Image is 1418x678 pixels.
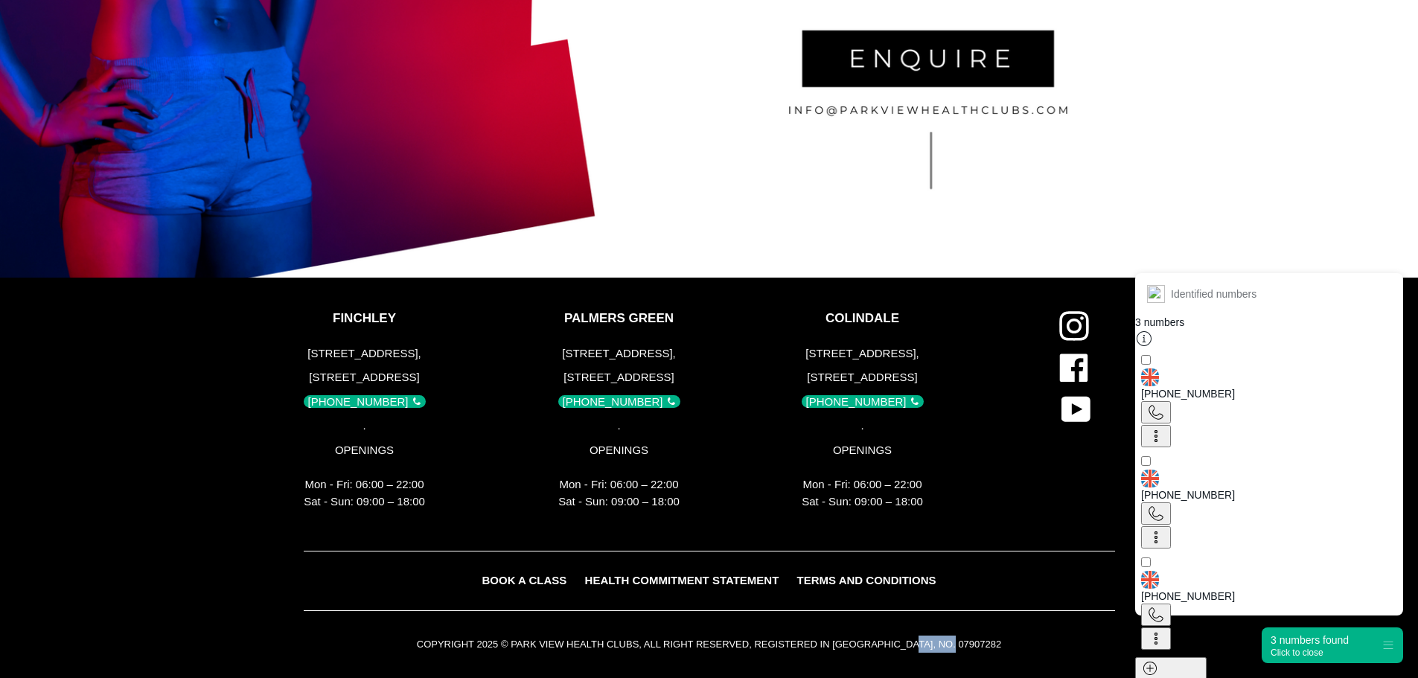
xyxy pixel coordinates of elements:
p: FINCHLEY [304,311,426,326]
p: [STREET_ADDRESS], [558,345,680,362]
p: OPENINGS [304,442,426,459]
span: HEALTH COMMITMENT STATEMENT [585,574,779,586]
p: . [304,418,426,435]
p: [STREET_ADDRESS], [304,345,426,362]
p: PALMERS GREEN [558,311,680,326]
div: [PHONE_NUMBER] [304,395,426,408]
p: COLINDALE [802,311,924,326]
small: COPYRIGHT 2025 © PARK VIEW HEALTH CLUBS, ALL RIGHT RESERVED, REGISTERED IN [GEOGRAPHIC_DATA], NO.... [417,639,1001,650]
a: TERMS AND CONDITIONS [790,570,944,592]
p: [STREET_ADDRESS] [558,369,680,386]
div: [PHONE_NUMBER] [558,395,680,408]
p: OPENINGS [802,442,924,459]
a: BOOK A CLASS [474,570,574,592]
p: [STREET_ADDRESS] [304,369,426,386]
p: . [558,418,680,435]
span: TERMS AND CONDITIONS [797,574,936,586]
p: . [802,418,924,435]
span: BOOK A CLASS [482,574,566,586]
p: [STREET_ADDRESS], [802,345,924,362]
a: HEALTH COMMITMENT STATEMENT [578,570,787,592]
p: OPENINGS [558,442,680,459]
p: [STREET_ADDRESS] [802,369,924,386]
p: Mon - Fri: 06:00 – 22:00 Sat - Sun: 09:00 – 18:00 [802,476,924,510]
div: [PHONE_NUMBER] [802,395,924,408]
p: Mon - Fri: 06:00 – 22:00 Sat - Sun: 09:00 – 18:00 [304,476,426,510]
p: Mon - Fri: 06:00 – 22:00 Sat - Sun: 09:00 – 18:00 [558,476,680,510]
